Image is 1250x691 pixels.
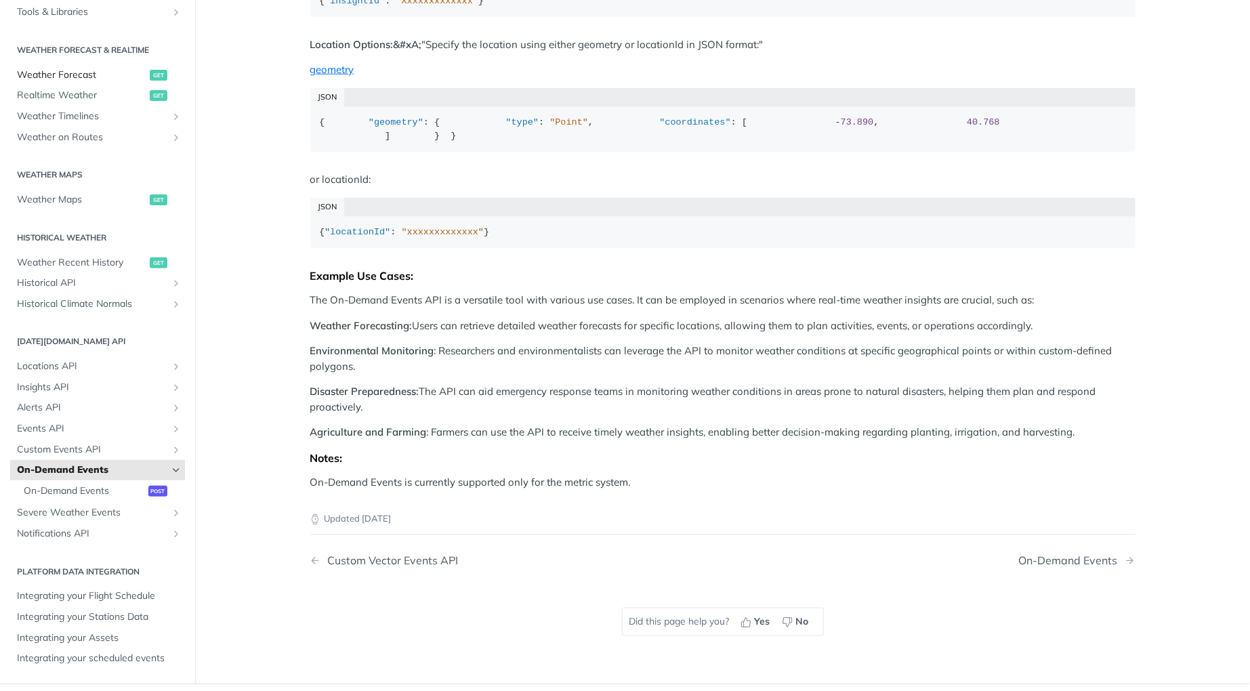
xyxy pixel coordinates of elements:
[310,475,1136,490] p: On-Demand Events is currently supported only for the metric system.
[10,440,185,460] a: Custom Events APIShow subpages for Custom Events API
[17,481,185,501] a: On-Demand Eventspost
[10,273,185,293] a: Historical APIShow subpages for Historical API
[17,610,182,624] span: Integrating your Stations Data
[310,37,1136,53] p: "Specify the location using either geometry or locationId in JSON format:"
[171,299,182,310] button: Show subpages for Historical Climate Normals
[10,398,185,418] a: Alerts APIShow subpages for Alerts API
[171,528,182,539] button: Show subpages for Notifications API
[310,269,1136,282] div: Example Use Cases:
[622,608,824,636] div: Did this page help you?
[310,425,1136,440] p: : Farmers can use the API to receive timely weather insights, enabling better decision-making reg...
[319,116,1126,142] div: { : { : , : [ , ] } }
[10,232,185,244] h2: Historical Weather
[659,117,730,127] span: "coordinates"
[17,422,167,436] span: Events API
[310,38,422,51] strong: Location Options:&#xA;
[321,554,459,567] div: Custom Vector Events API
[1019,554,1136,567] a: Next Page: On-Demand Events
[17,276,167,290] span: Historical API
[310,385,419,398] strong: Disaster Preparedness:
[171,111,182,122] button: Show subpages for Weather Timelines
[17,89,146,102] span: Realtime Weather
[17,652,182,665] span: Integrating your scheduled events
[17,5,167,19] span: Tools & Libraries
[10,419,185,439] a: Events APIShow subpages for Events API
[310,512,1136,526] p: Updated [DATE]
[150,257,167,268] span: get
[310,63,354,76] a: geometry
[10,356,185,377] a: Locations APIShow subpages for Locations API
[402,227,484,237] span: "xxxxxxxxxxxxx"
[17,381,167,394] span: Insights API
[10,65,185,85] a: Weather Forecastget
[17,506,167,520] span: Severe Weather Events
[17,589,182,603] span: Integrating your Flight Schedule
[171,423,182,434] button: Show subpages for Events API
[10,294,185,314] a: Historical Climate NormalsShow subpages for Historical Climate Normals
[369,117,423,127] span: "geometry"
[10,628,185,648] a: Integrating your Assets
[10,85,185,106] a: Realtime Weatherget
[10,190,185,210] a: Weather Mapsget
[310,319,413,332] strong: Weather Forecasting:
[310,343,1136,374] p: : Researchers and environmentalists can leverage the API to monitor weather conditions at specifi...
[171,361,182,372] button: Show subpages for Locations API
[1019,554,1125,567] div: On-Demand Events
[17,255,146,269] span: Weather Recent History
[319,226,1126,239] div: { : }
[10,44,185,56] h2: Weather Forecast & realtime
[10,335,185,348] h2: [DATE][DOMAIN_NAME] API
[10,565,185,577] h2: Platform DATA integration
[310,384,1136,415] p: The API can aid emergency response teams in monitoring weather conditions in areas prone to natur...
[549,117,588,127] span: "Point"
[171,402,182,413] button: Show subpages for Alerts API
[310,554,664,567] a: Previous Page: Custom Vector Events API
[325,227,390,237] span: "locationId"
[310,425,427,438] strong: Agriculture and Farming
[17,297,167,311] span: Historical Climate Normals
[171,444,182,455] button: Show subpages for Custom Events API
[967,117,1000,127] span: 40.768
[310,451,1136,465] div: Notes:
[755,614,770,629] span: Yes
[17,631,182,645] span: Integrating your Assets
[17,68,146,82] span: Weather Forecast
[171,507,182,518] button: Show subpages for Severe Weather Events
[17,130,167,144] span: Weather on Routes
[841,117,874,127] span: 73.890
[171,131,182,142] button: Show subpages for Weather on Routes
[17,401,167,415] span: Alerts API
[10,607,185,627] a: Integrating your Stations Data
[17,110,167,123] span: Weather Timelines
[10,169,185,181] h2: Weather Maps
[10,586,185,606] a: Integrating your Flight Schedule
[310,293,1136,308] p: The On-Demand Events API is a versatile tool with various use cases. It can be employed in scenar...
[10,460,185,480] a: On-Demand EventsHide subpages for On-Demand Events
[171,278,182,289] button: Show subpages for Historical API
[171,7,182,18] button: Show subpages for Tools & Libraries
[150,90,167,101] span: get
[778,612,816,632] button: No
[171,382,182,393] button: Show subpages for Insights API
[10,252,185,272] a: Weather Recent Historyget
[505,117,539,127] span: "type"
[10,377,185,398] a: Insights APIShow subpages for Insights API
[796,614,809,629] span: No
[736,612,778,632] button: Yes
[310,344,434,357] strong: Environmental Monitoring
[310,541,1136,581] nav: Pagination Controls
[10,106,185,127] a: Weather TimelinesShow subpages for Weather Timelines
[10,503,185,523] a: Severe Weather EventsShow subpages for Severe Weather Events
[148,486,167,497] span: post
[10,524,185,544] a: Notifications APIShow subpages for Notifications API
[150,194,167,205] span: get
[310,318,1136,334] p: Users can retrieve detailed weather forecasts for specific locations, allowing them to plan activ...
[310,172,1136,188] p: or locationId:
[17,463,167,477] span: On-Demand Events
[24,484,145,498] span: On-Demand Events
[171,465,182,476] button: Hide subpages for On-Demand Events
[150,70,167,81] span: get
[17,443,167,457] span: Custom Events API
[835,117,841,127] span: -
[10,648,185,669] a: Integrating your scheduled events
